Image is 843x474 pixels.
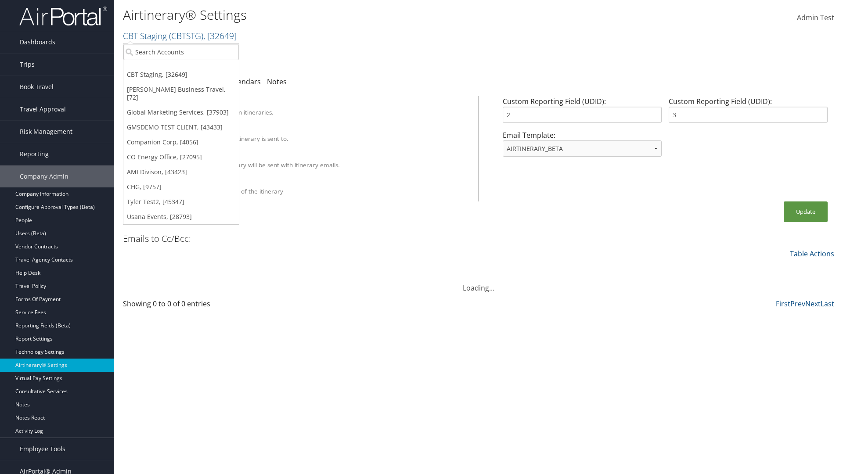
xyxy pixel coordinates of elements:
[164,126,468,134] div: Override Email
[123,120,239,135] a: GMSDEMO TEST CLIENT, [43433]
[797,13,834,22] span: Admin Test
[776,299,790,309] a: First
[123,209,239,224] a: Usana Events, [28793]
[20,438,65,460] span: Employee Tools
[123,82,239,105] a: [PERSON_NAME] Business Travel, [72]
[499,130,665,164] div: Email Template:
[665,96,831,130] div: Custom Reporting Field (UDID):
[790,299,805,309] a: Prev
[123,6,597,24] h1: Airtinerary® Settings
[19,6,107,26] img: airportal-logo.png
[790,249,834,259] a: Table Actions
[123,30,237,42] a: CBT Staging
[821,299,834,309] a: Last
[499,96,665,130] div: Custom Reporting Field (UDID):
[20,121,72,143] span: Risk Management
[123,67,239,82] a: CBT Staging, [32649]
[20,31,55,53] span: Dashboards
[267,77,287,86] a: Notes
[123,298,295,313] div: Showing 0 to 0 of 0 entries
[797,4,834,32] a: Admin Test
[203,30,237,42] span: , [ 32649 ]
[123,180,239,194] a: CHG, [9757]
[123,165,239,180] a: AMI Divison, [43423]
[20,165,68,187] span: Company Admin
[123,44,239,60] input: Search Accounts
[123,272,834,293] div: Loading...
[20,54,35,75] span: Trips
[123,150,239,165] a: CO Energy Office, [27095]
[20,76,54,98] span: Book Travel
[164,100,468,108] div: Client Name
[20,143,49,165] span: Reporting
[20,98,66,120] span: Travel Approval
[164,153,468,161] div: Attach PDF
[784,201,828,222] button: Update
[164,161,340,169] label: A PDF version of the itinerary will be sent with itinerary emails.
[164,179,468,187] div: Show Survey
[227,77,261,86] a: Calendars
[123,105,239,120] a: Global Marketing Services, [37903]
[169,30,203,42] span: ( CBTSTG )
[123,233,191,245] h3: Emails to Cc/Bcc:
[123,135,239,150] a: Companion Corp, [4056]
[805,299,821,309] a: Next
[123,194,239,209] a: Tyler Test2, [45347]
